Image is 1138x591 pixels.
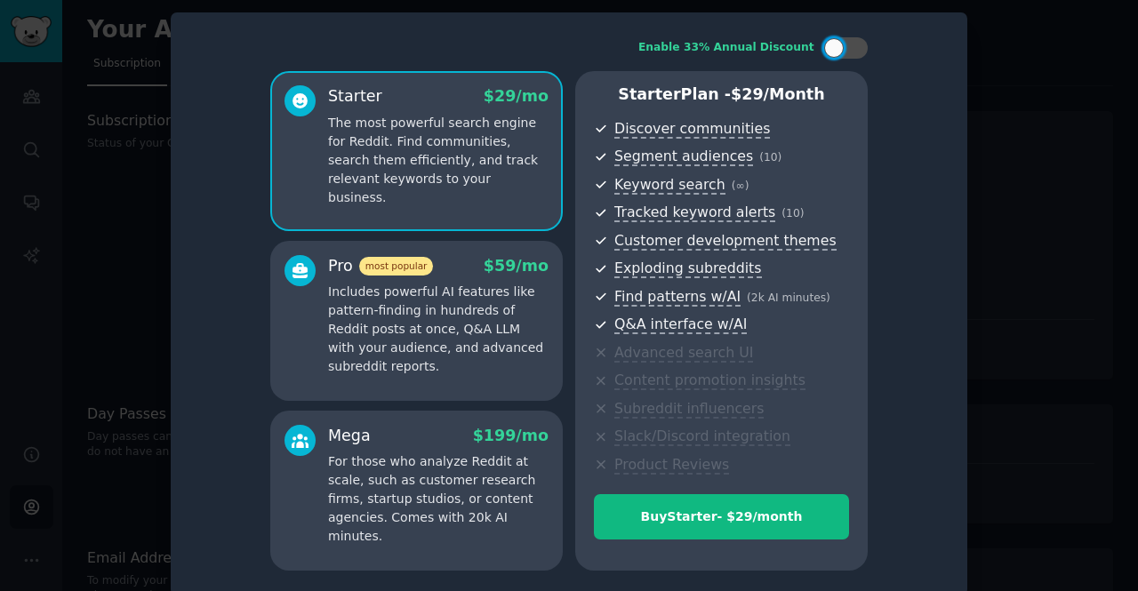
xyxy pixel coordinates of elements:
[614,371,805,390] span: Content promotion insights
[731,85,825,103] span: $ 29 /month
[328,452,549,546] p: For those who analyze Reddit at scale, such as customer research firms, startup studios, or conte...
[614,260,761,278] span: Exploding subreddits
[328,85,382,108] div: Starter
[614,120,770,139] span: Discover communities
[614,315,747,334] span: Q&A interface w/AI
[614,344,753,363] span: Advanced search UI
[484,87,549,105] span: $ 29 /mo
[359,257,434,276] span: most popular
[747,292,830,304] span: ( 2k AI minutes )
[328,283,549,376] p: Includes powerful AI features like pattern-finding in hundreds of Reddit posts at once, Q&A LLM w...
[781,207,804,220] span: ( 10 )
[614,427,790,446] span: Slack/Discord integration
[614,456,729,475] span: Product Reviews
[638,40,814,56] div: Enable 33% Annual Discount
[614,232,837,251] span: Customer development themes
[614,176,725,195] span: Keyword search
[732,180,749,192] span: ( ∞ )
[595,507,848,526] div: Buy Starter - $ 29 /month
[614,204,775,222] span: Tracked keyword alerts
[328,114,549,207] p: The most powerful search engine for Reddit. Find communities, search them efficiently, and track ...
[614,288,741,307] span: Find patterns w/AI
[484,257,549,275] span: $ 59 /mo
[614,148,753,166] span: Segment audiences
[328,425,371,447] div: Mega
[594,494,849,539] button: BuyStarter- $29/month
[759,151,781,164] span: ( 10 )
[328,255,433,277] div: Pro
[614,400,764,419] span: Subreddit influencers
[473,427,549,444] span: $ 199 /mo
[594,84,849,106] p: Starter Plan -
